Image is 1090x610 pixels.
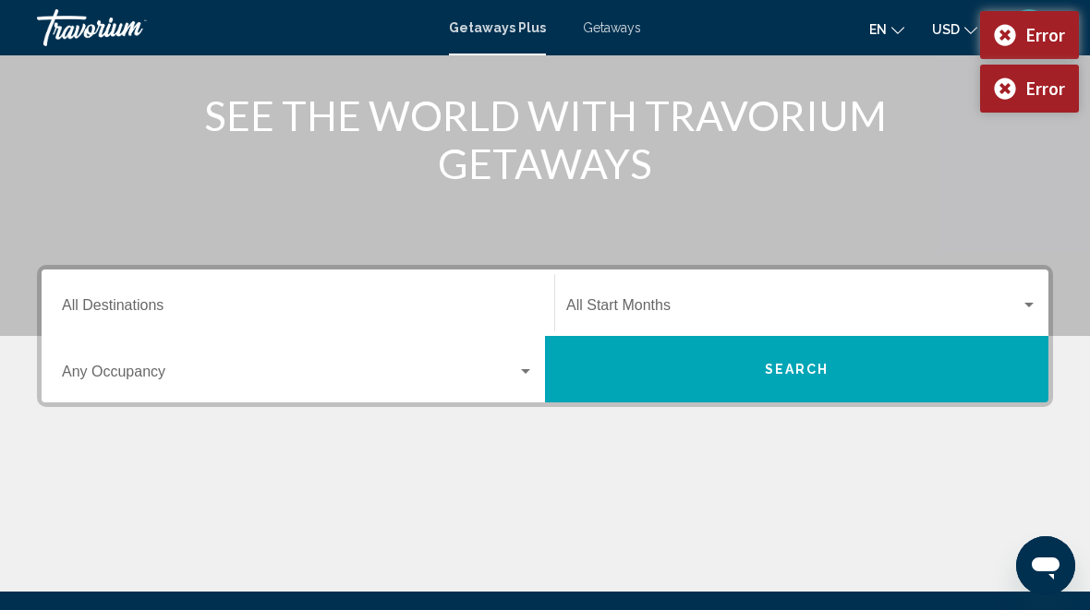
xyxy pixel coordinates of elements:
[869,16,904,42] button: Change language
[199,91,891,187] h1: SEE THE WORLD WITH TRAVORIUM GETAWAYS
[932,16,977,42] button: Change currency
[932,22,960,37] span: USD
[765,363,830,377] span: Search
[1026,25,1065,45] div: Error
[583,20,641,35] a: Getaways
[545,336,1048,402] button: Search
[37,9,430,46] a: Travorium
[42,269,1048,402] div: Search widget
[869,22,887,37] span: en
[1005,8,1053,47] button: User Menu
[1026,78,1065,99] div: Error
[449,20,546,35] a: Getaways Plus
[1016,536,1075,595] iframe: Button to launch messaging window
